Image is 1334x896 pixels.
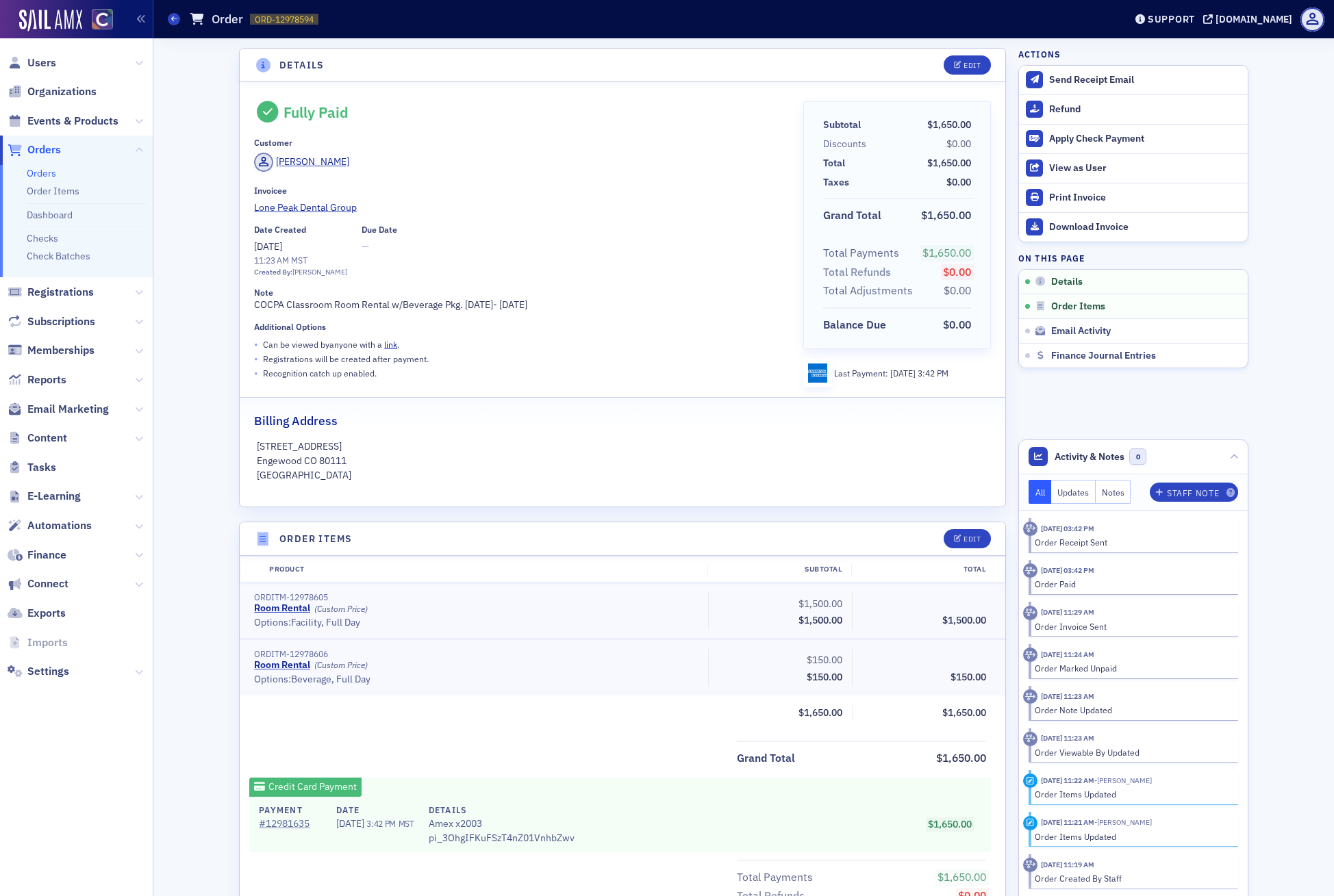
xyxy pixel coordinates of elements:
[1167,489,1219,497] div: Staff Note
[1041,524,1094,533] time: 2/8/2024 03:42 PM
[964,535,981,543] div: Edit
[254,225,306,235] div: Date Created
[8,518,92,533] a: Automations
[798,598,842,610] span: $1,500.00
[27,548,66,563] span: Finance
[823,317,891,333] span: Balance Due
[808,363,827,383] img: amex
[1035,830,1229,843] div: Order Items Updated
[27,431,67,446] span: Content
[1023,563,1037,578] div: Activity
[1041,565,1094,575] time: 2/8/2024 03:42 PM
[823,118,866,132] span: Subtotal
[937,870,986,884] span: $1,650.00
[279,58,325,73] h4: Details
[823,137,866,151] div: Discounts
[276,155,349,169] div: [PERSON_NAME]
[27,185,79,197] a: Order Items
[8,343,95,358] a: Memberships
[1055,450,1124,464] span: Activity & Notes
[27,606,66,621] span: Exports
[1035,620,1229,632] div: Order Invoice Sent
[737,869,818,886] span: Total Payments
[254,352,258,366] span: •
[27,402,109,417] span: Email Marketing
[1300,8,1324,31] span: Profile
[1023,689,1037,704] div: Activity
[254,412,338,430] h2: Billing Address
[254,366,258,381] span: •
[823,264,896,281] span: Total Refunds
[927,157,971,169] span: $1,650.00
[27,209,73,221] a: Dashboard
[918,368,948,379] span: 3:42 PM
[1129,448,1146,465] span: 0
[798,706,842,719] span: $1,650.00
[928,818,972,830] span: $1,650.00
[1049,221,1241,233] div: Download Invoice
[8,606,66,621] a: Exports
[1041,817,1094,827] time: 2/5/2024 11:21 AM
[27,343,95,358] span: Memberships
[1023,606,1037,620] div: Activity
[254,337,258,352] span: •
[254,287,783,312] div: COCPA Classroom Room Rental w/Beverage Pkg. [DATE]- [DATE]
[27,664,69,679] span: Settings
[27,372,66,387] span: Reports
[1035,662,1229,674] div: Order Marked Unpaid
[249,778,362,797] div: Credit Card Payment
[942,614,986,626] span: $1,500.00
[1018,48,1061,60] h4: Actions
[263,353,429,365] p: Registrations will be created after payment.
[943,265,971,279] span: $0.00
[798,614,842,626] span: $1,500.00
[254,322,326,332] div: Additional Options
[254,138,292,148] div: Customer
[942,706,986,719] span: $1,650.00
[807,671,842,683] span: $150.00
[257,454,989,468] p: Engewood CO 80111
[8,142,61,157] a: Orders
[8,285,94,300] a: Registrations
[254,267,292,277] span: Created By:
[82,9,113,32] a: View Homepage
[257,468,989,483] p: [GEOGRAPHIC_DATA]
[314,604,368,614] div: (Custom Price)
[1150,483,1238,502] button: Staff Note
[27,489,81,504] span: E-Learning
[1096,480,1131,504] button: Notes
[1019,212,1248,242] a: Download Invoice
[254,240,282,253] span: [DATE]
[1023,522,1037,536] div: Activity
[8,548,66,563] a: Finance
[1041,733,1094,743] time: 2/5/2024 11:23 AM
[384,339,397,350] a: link
[263,338,399,350] p: Can be viewed by anyone with a .
[27,114,118,129] span: Events & Products
[314,660,368,670] div: (Custom Price)
[396,818,414,829] span: MST
[1051,325,1111,337] span: Email Activity
[1094,817,1152,827] span: Cheryl Moss
[255,14,314,25] span: ORD-12978594
[254,201,379,215] span: Lone Peak Dental Group
[1051,350,1156,362] span: Finance Journal Entries
[1041,776,1094,785] time: 2/5/2024 11:22 AM
[1029,480,1052,504] button: All
[8,664,69,679] a: Settings
[8,372,66,387] a: Reports
[1203,14,1297,24] button: [DOMAIN_NAME]
[1019,94,1248,124] button: Refund
[737,750,800,767] span: Grand Total
[823,175,849,190] div: Taxes
[27,142,61,157] span: Orders
[1051,300,1105,313] span: Order Items
[823,207,886,224] span: Grand Total
[834,367,948,379] div: Last Payment:
[260,564,707,575] div: Product
[823,245,904,261] span: Total Payments
[279,532,352,546] h4: Order Items
[1023,858,1037,872] div: Activity
[1051,480,1096,504] button: Updates
[936,751,986,765] span: $1,650.00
